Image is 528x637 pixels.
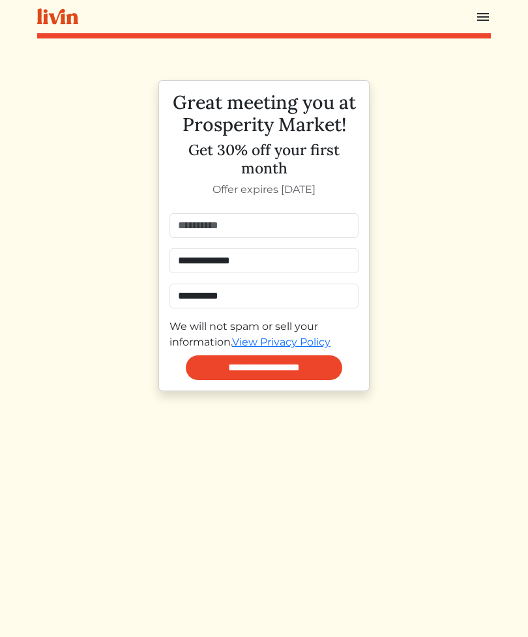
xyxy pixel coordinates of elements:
div: We will not spam or sell your information. [169,319,359,350]
img: menu_hamburger-cb6d353cf0ecd9f46ceae1c99ecbeb4a00e71ca567a856bd81f57e9d8c17bb26.svg [475,9,491,25]
img: livin-logo-a0d97d1a881af30f6274990eb6222085a2533c92bbd1e4f22c21b4f0d0e3210c.svg [37,8,78,25]
a: View Privacy Policy [232,336,330,348]
p: Offer expires [DATE] [169,182,359,198]
h4: Get 30% off your first month [169,141,359,177]
h2: Great meeting you at Prosperity Market! [169,91,359,136]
